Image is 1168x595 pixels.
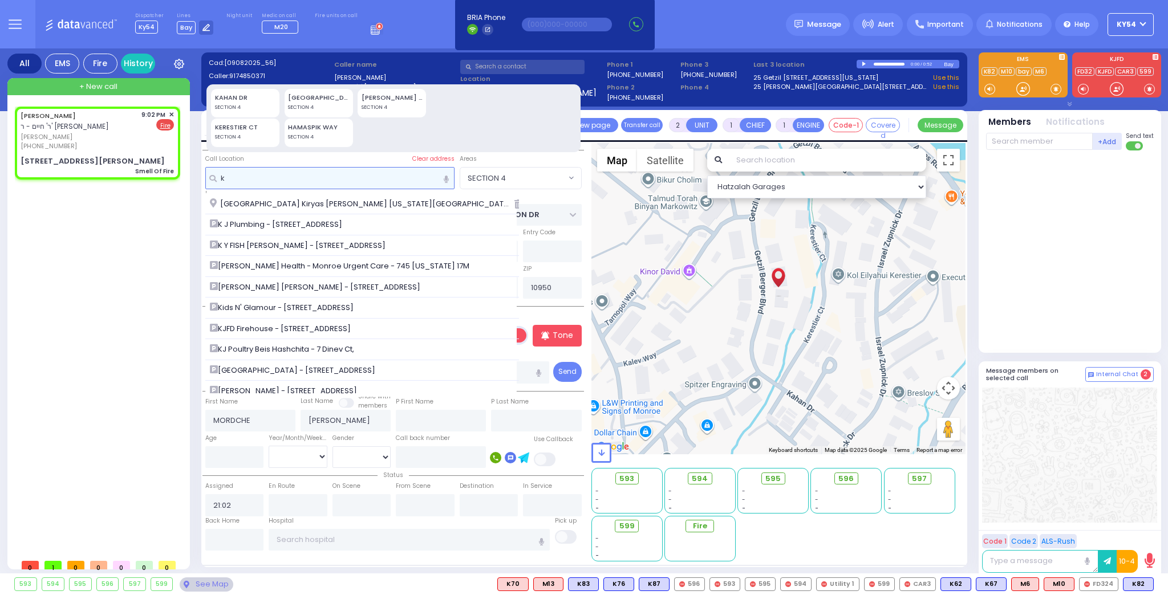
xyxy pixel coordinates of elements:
[680,60,750,70] span: Phone 3
[793,118,824,132] button: ENGINE
[44,561,62,569] span: 1
[1079,577,1118,591] div: FD324
[205,434,217,443] label: Age
[396,434,450,443] label: Call back number
[639,577,670,591] div: K87
[1096,67,1114,76] a: KJFD
[668,487,672,495] span: -
[141,111,165,119] span: 9:02 PM
[1011,577,1039,591] div: M6
[715,581,720,587] img: red-radio-icon.svg
[888,495,891,504] span: -
[1074,19,1090,30] span: Help
[944,60,959,68] div: Bay
[83,54,117,74] div: Fire
[780,577,812,591] div: 594
[1141,369,1151,380] span: 2
[668,495,672,504] span: -
[135,21,158,34] span: Ky54
[639,577,670,591] div: BLS
[1044,577,1074,591] div: ALS
[982,534,1008,548] button: Code 1
[745,577,776,591] div: 595
[210,385,361,397] span: [PERSON_NAME] - [STREET_ADDRESS]
[97,578,119,590] div: 596
[1046,116,1105,129] button: Notifications
[1096,370,1138,378] span: Internal Chat
[1117,19,1136,30] span: Ky54
[70,578,91,590] div: 595
[21,141,77,150] span: [PHONE_NUMBER]
[378,471,409,479] span: Status
[215,133,276,141] div: SECTION 4
[210,282,424,293] span: [PERSON_NAME] [PERSON_NAME] - [STREET_ADDRESS]
[45,17,121,31] img: Logo
[159,561,176,569] span: 0
[1126,132,1154,140] span: Send text
[621,118,663,132] button: Transfer call
[816,577,859,591] div: Utility 1
[920,58,922,71] div: /
[785,581,791,587] img: red-radio-icon.svg
[692,473,708,484] span: 594
[460,60,585,74] input: Search a contact
[362,104,423,112] div: SECTION 4
[210,323,355,335] span: KJFD Firehouse - [STREET_ADDRESS]
[121,54,155,74] a: History
[124,578,145,590] div: 597
[619,520,635,532] span: 599
[674,577,705,591] div: 596
[750,581,756,587] img: red-radio-icon.svg
[215,123,276,132] div: KERESTIER CT
[301,397,333,406] label: Last Name
[988,116,1031,129] button: Members
[358,401,387,410] span: members
[21,111,76,120] a: [PERSON_NAME]
[709,577,740,591] div: 593
[210,219,346,230] span: K J Plumbing - [STREET_ADDRESS]
[67,561,84,569] span: 0
[177,13,214,19] label: Lines
[288,104,349,112] div: SECTION 4
[933,82,959,92] a: Use this
[595,543,599,551] span: -
[607,70,663,79] label: [PHONE_NUMBER]
[1137,67,1154,76] a: 599
[999,67,1015,76] a: M10
[210,302,358,313] span: Kids N' Glamour - [STREET_ADDRESS]
[753,73,878,83] a: 25 Getzil [STREET_ADDRESS][US_STATE]
[210,365,379,376] span: [GEOGRAPHIC_DATA] - [STREET_ADDRESS]
[899,577,936,591] div: CAR3
[595,487,599,495] span: -
[595,504,599,512] span: -
[177,21,196,34] span: Bay
[210,198,514,210] span: [GEOGRAPHIC_DATA] Kiryas [PERSON_NAME] [US_STATE][GEOGRAPHIC_DATA]
[497,577,529,591] div: K70
[637,149,693,172] button: Show satellite imagery
[151,578,173,590] div: 599
[607,60,676,70] span: Phone 1
[269,516,294,525] label: Hospital
[568,577,599,591] div: BLS
[1016,67,1032,76] a: bay
[869,581,875,587] img: red-radio-icon.svg
[864,577,895,591] div: 599
[334,60,456,70] label: Caller name
[927,19,964,30] span: Important
[912,473,927,484] span: 597
[288,93,349,103] div: [GEOGRAPHIC_DATA]
[15,578,36,590] div: 593
[332,482,360,491] label: On Scene
[866,118,900,132] button: Covered
[740,118,771,132] button: CHIEF
[205,167,455,189] input: Search location here
[1126,140,1144,152] label: Turn off text
[1072,56,1161,64] label: KJFD
[1093,133,1122,150] button: +Add
[1108,13,1154,36] button: Ky54
[815,504,818,512] span: -
[262,13,302,19] label: Medic on call
[888,504,891,512] span: -
[205,154,244,164] label: Call Location
[460,74,603,84] label: Location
